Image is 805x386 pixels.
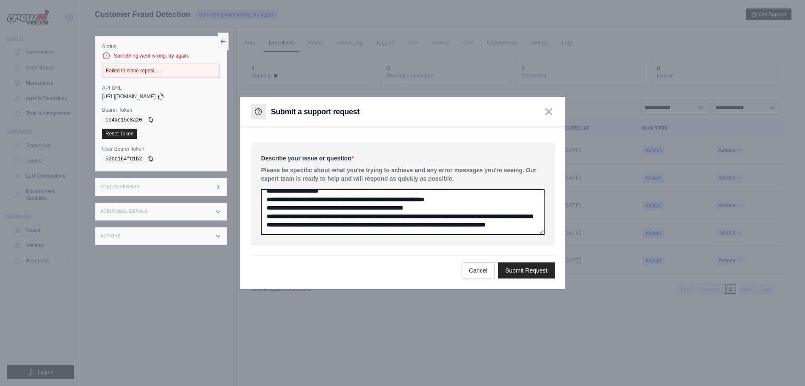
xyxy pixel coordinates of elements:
label: Bearer Token [102,107,220,113]
button: Submit Request [498,262,555,278]
code: cc4ae15c8a20 [102,115,145,125]
h3: Actions [100,234,121,239]
label: API URL [102,85,220,91]
h3: Test Endpoints [100,185,140,190]
p: Please be specific about what you're trying to achieve and any error messages you're seeing. Our ... [261,166,544,183]
div: Failed to clone reposi...... [102,63,220,78]
span: [URL][DOMAIN_NAME] [102,93,156,100]
label: User Bearer Token [102,146,220,152]
code: 52cc164fd1b2 [102,154,145,164]
button: Cancel [462,262,495,278]
h3: Additional Details [100,209,148,214]
h3: Submit a support request [271,106,360,118]
div: Something went wrong, try again. [102,52,220,60]
a: Reset Token [102,129,137,139]
label: Status [102,43,220,50]
label: Describe your issue or question [261,154,544,163]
